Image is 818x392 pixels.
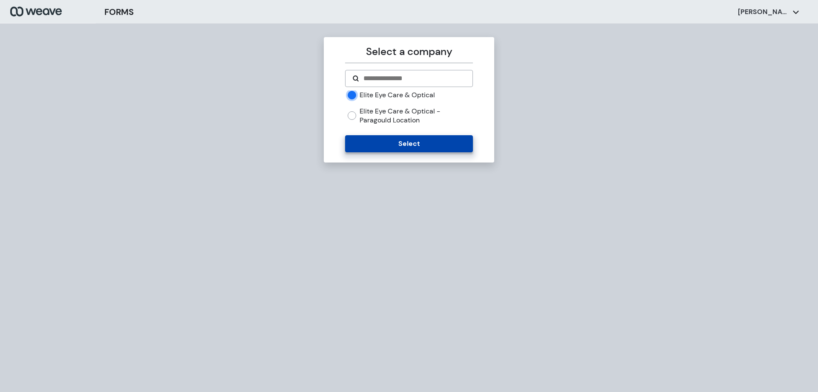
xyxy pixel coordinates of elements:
input: Search [363,73,465,84]
p: [PERSON_NAME] [738,7,789,17]
label: Elite Eye Care & Optical - Paragould Location [360,107,472,125]
label: Elite Eye Care & Optical [360,90,435,100]
button: Select [345,135,472,152]
p: Select a company [345,44,472,59]
h3: FORMS [104,6,134,18]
